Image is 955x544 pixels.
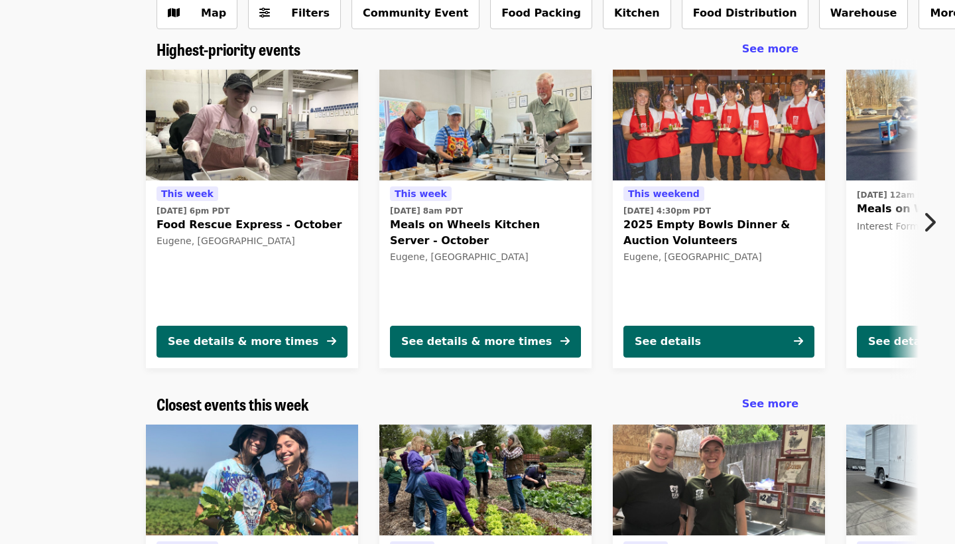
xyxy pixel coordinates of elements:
img: Food Rescue Express - October organized by FOOD For Lane County [146,70,358,181]
a: See details for "2025 Empty Bowls Dinner & Auction Volunteers" [613,70,825,368]
img: Meals on Wheels Kitchen Server - October organized by FOOD For Lane County [379,70,592,181]
span: See more [742,42,798,55]
i: arrow-right icon [327,335,336,348]
img: Youth Farm organized by FOOD For Lane County [146,425,358,536]
i: arrow-right icon [794,335,803,348]
a: Closest events this week [157,395,309,414]
img: GrassRoots Garden Kitchen Clean-up organized by FOOD For Lane County [613,425,825,536]
span: This week [395,188,447,199]
a: See more [742,41,798,57]
div: Eugene, [GEOGRAPHIC_DATA] [390,251,581,263]
time: [DATE] 8am PDT [390,205,463,217]
span: Food Rescue Express - October [157,217,348,233]
a: See details for "Food Rescue Express - October" [146,70,358,368]
time: [DATE] 12am PST [857,189,934,201]
span: Interest Form [857,221,919,232]
a: See details for "Meals on Wheels Kitchen Server - October" [379,70,592,368]
img: 2025 Empty Bowls Dinner & Auction Volunteers organized by FOOD For Lane County [613,70,825,181]
span: This weekend [628,188,700,199]
button: Next item [911,204,955,241]
button: See details & more times [390,326,581,358]
div: Highest-priority events [146,40,809,59]
i: chevron-right icon [923,210,936,235]
button: See details & more times [157,326,348,358]
div: See details & more times [401,334,552,350]
span: Meals on Wheels Kitchen Server - October [390,217,581,249]
div: Eugene, [GEOGRAPHIC_DATA] [623,251,814,263]
img: GrassRoots Garden organized by FOOD For Lane County [379,425,592,536]
time: [DATE] 6pm PDT [157,205,229,217]
span: Filters [291,7,330,19]
time: [DATE] 4:30pm PDT [623,205,711,217]
div: Eugene, [GEOGRAPHIC_DATA] [157,236,348,247]
i: arrow-right icon [560,335,570,348]
div: See details [868,334,934,350]
i: map icon [168,7,180,19]
span: Map [201,7,226,19]
span: This week [161,188,214,199]
div: See details [635,334,701,350]
span: See more [742,397,798,410]
i: sliders-h icon [259,7,270,19]
a: Highest-priority events [157,40,300,59]
span: 2025 Empty Bowls Dinner & Auction Volunteers [623,217,814,249]
span: Highest-priority events [157,37,300,60]
div: Closest events this week [146,395,809,414]
button: See details [623,326,814,358]
a: See more [742,396,798,412]
div: See details & more times [168,334,318,350]
span: Closest events this week [157,392,309,415]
